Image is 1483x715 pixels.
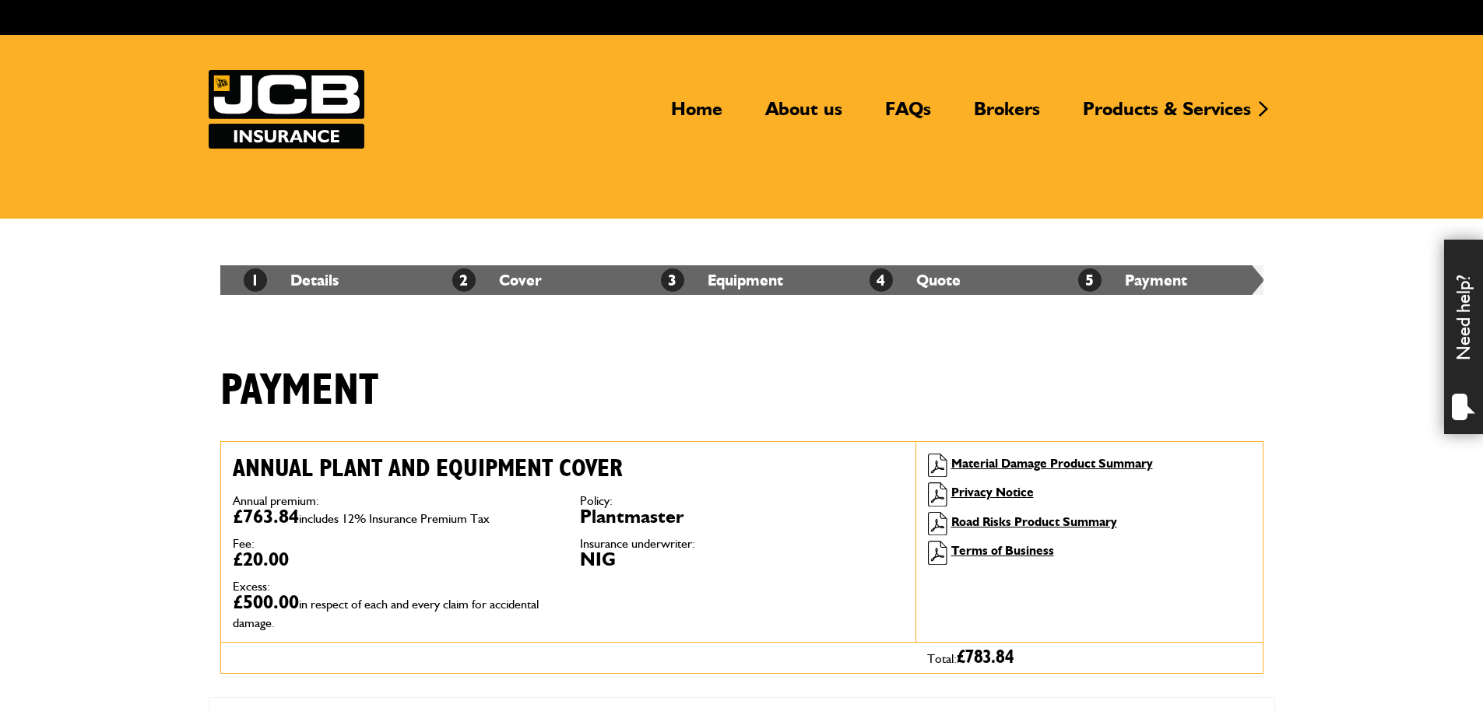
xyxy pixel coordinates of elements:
span: 5 [1078,268,1102,292]
dd: £500.00 [233,593,557,630]
li: Payment [1055,265,1263,295]
dd: Plantmaster [580,507,904,526]
h1: Payment [220,365,378,417]
span: 3 [661,268,684,292]
a: 2Cover [452,271,542,289]
span: in respect of each and every claim for accidental damage. [233,597,539,630]
a: Brokers [962,97,1052,133]
span: £ [957,648,1014,667]
span: 2 [452,268,476,292]
a: Material Damage Product Summary [951,456,1153,471]
dt: Excess: [233,580,557,593]
dt: Insurance underwriter: [580,538,904,550]
h2: Annual plant and equipment cover [233,454,904,483]
a: About us [754,97,854,133]
a: 1Details [244,271,339,289]
img: JCB Insurance Services logo [209,70,364,149]
dd: £763.84 [233,507,557,526]
dd: £20.00 [233,550,557,569]
a: Privacy Notice [951,485,1034,499]
span: 4 [870,268,893,292]
dd: NIG [580,550,904,569]
dt: Annual premium: [233,495,557,507]
div: Total: [915,643,1263,672]
dt: Policy: [580,495,904,507]
a: Terms of Business [951,543,1054,558]
a: Road Risks Product Summary [951,514,1117,529]
a: JCB Insurance Services [209,70,364,149]
span: includes 12% Insurance Premium Tax [299,511,490,526]
span: 1 [244,268,267,292]
span: 783.84 [965,648,1014,667]
a: 4Quote [870,271,961,289]
div: Need help? [1444,240,1483,434]
a: Home [659,97,734,133]
a: Products & Services [1071,97,1263,133]
dt: Fee: [233,538,557,550]
a: FAQs [873,97,943,133]
a: 3Equipment [661,271,783,289]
